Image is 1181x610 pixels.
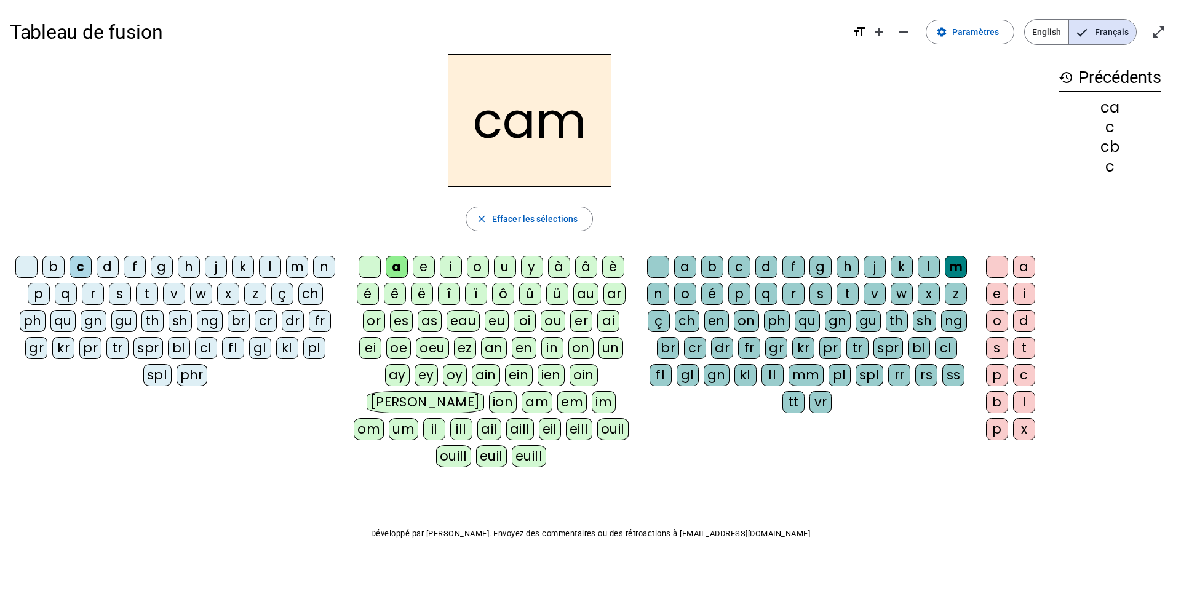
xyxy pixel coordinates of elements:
div: j [205,256,227,278]
div: in [541,337,563,359]
div: il [423,418,445,440]
div: b [701,256,723,278]
div: cr [255,310,277,332]
div: m [286,256,308,278]
div: ê [384,283,406,305]
div: n [647,283,669,305]
div: euill [512,445,546,467]
div: p [28,283,50,305]
div: rs [915,364,937,386]
div: ca [1059,100,1161,115]
div: br [657,337,679,359]
div: ï [465,283,487,305]
mat-icon: close [476,213,487,224]
div: eill [566,418,592,440]
div: th [141,310,164,332]
div: d [1013,310,1035,332]
div: sh [913,310,936,332]
span: Paramètres [952,25,999,39]
div: eu [485,310,509,332]
div: vr [809,391,832,413]
div: p [728,283,750,305]
div: v [864,283,886,305]
div: é [357,283,379,305]
div: fr [738,337,760,359]
div: cb [1059,140,1161,154]
div: tt [782,391,805,413]
div: ill [450,418,472,440]
div: é [701,283,723,305]
p: Développé par [PERSON_NAME]. Envoyez des commentaires ou des rétroactions à [EMAIL_ADDRESS][DOMAI... [10,526,1171,541]
div: tr [846,337,869,359]
div: ai [597,310,619,332]
div: y [521,256,543,278]
div: oe [386,337,411,359]
div: gr [765,337,787,359]
div: c [1059,120,1161,135]
div: s [109,283,131,305]
div: o [674,283,696,305]
div: c [1059,159,1161,174]
div: spl [143,364,172,386]
div: oin [570,364,598,386]
div: [PERSON_NAME] [367,391,484,413]
div: s [986,337,1008,359]
div: f [124,256,146,278]
div: ein [505,364,533,386]
div: cl [195,337,217,359]
div: ay [385,364,410,386]
div: b [42,256,65,278]
div: w [190,283,212,305]
div: ch [675,310,699,332]
div: x [217,283,239,305]
div: aill [506,418,534,440]
div: en [704,310,729,332]
div: qu [50,310,76,332]
div: un [598,337,623,359]
div: ion [489,391,517,413]
div: ph [764,310,790,332]
div: spr [133,337,163,359]
div: gn [704,364,730,386]
div: m [945,256,967,278]
div: mm [789,364,824,386]
span: Français [1069,20,1136,44]
div: rr [888,364,910,386]
div: gu [111,310,137,332]
div: a [674,256,696,278]
mat-icon: settings [936,26,947,38]
div: o [467,256,489,278]
div: g [809,256,832,278]
div: t [837,283,859,305]
div: gl [249,337,271,359]
div: an [481,337,507,359]
div: em [557,391,587,413]
div: kr [792,337,814,359]
div: ain [472,364,501,386]
div: kl [734,364,757,386]
div: om [354,418,384,440]
div: ç [271,283,293,305]
div: ou [541,310,565,332]
div: ph [20,310,46,332]
div: oy [443,364,467,386]
div: i [1013,283,1035,305]
div: h [837,256,859,278]
div: q [55,283,77,305]
div: dr [282,310,304,332]
button: Paramètres [926,20,1014,44]
div: br [228,310,250,332]
div: as [418,310,442,332]
div: ouil [597,418,629,440]
div: oeu [416,337,449,359]
div: kr [52,337,74,359]
div: gr [25,337,47,359]
div: pl [303,337,325,359]
div: im [592,391,616,413]
div: s [809,283,832,305]
div: q [755,283,777,305]
div: tr [106,337,129,359]
div: r [82,283,104,305]
div: r [782,283,805,305]
div: euil [476,445,507,467]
